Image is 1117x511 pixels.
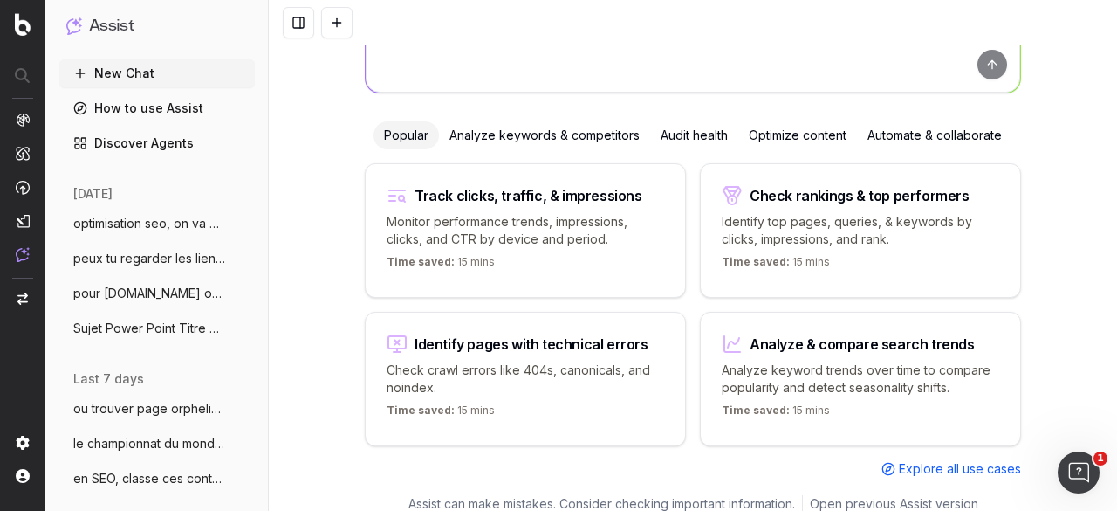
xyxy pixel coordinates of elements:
button: optimisation seo, on va mettre des métad [59,210,255,238]
span: Time saved: [387,255,455,268]
div: Popular [373,121,439,149]
span: le championnat du monde masculin de vole [73,435,227,452]
span: Time saved: [387,404,455,417]
span: optimisation seo, on va mettre des métad [73,215,227,232]
span: pour [DOMAIN_NAME] on va parler de données [73,285,227,302]
span: Explore all use cases [899,460,1021,478]
p: 15 mins [387,404,495,425]
p: Monitor performance trends, impressions, clicks, and CTR by device and period. [387,213,664,248]
button: peux tu regarder les liens entrants, sor [59,245,255,273]
span: peux tu regarder les liens entrants, sor [73,250,227,267]
img: Botify logo [15,13,31,36]
img: Intelligence [16,146,30,161]
img: Analytics [16,113,30,127]
span: [DATE] [73,185,113,203]
span: Time saved: [722,404,790,417]
div: Track clicks, traffic, & impressions [415,189,642,203]
button: pour [DOMAIN_NAME] on va parler de données [59,280,255,307]
button: le championnat du monde masculin de vole [59,430,255,458]
span: en SEO, classe ces contenus en chaud fro [73,470,227,487]
div: Automate & collaborate [857,121,1012,149]
div: Analyze keywords & competitors [439,121,650,149]
button: en SEO, classe ces contenus en chaud fro [59,465,255,493]
img: Assist [16,247,30,262]
p: 15 mins [722,404,830,425]
div: Optimize content [738,121,857,149]
img: My account [16,469,30,483]
button: Assist [66,14,248,38]
p: Check crawl errors like 404s, canonicals, and noindex. [387,362,664,397]
img: Studio [16,214,30,228]
iframe: Intercom live chat [1058,452,1100,494]
p: 15 mins [722,255,830,276]
span: Sujet Power Point Titre Discover Aide-mo [73,320,227,337]
span: 1 [1093,452,1107,466]
div: Identify pages with technical errors [415,337,648,351]
a: How to use Assist [59,94,255,122]
img: Setting [16,436,30,450]
a: Explore all use cases [881,460,1021,478]
span: Time saved: [722,255,790,268]
span: ou trouver page orpheline liste [73,400,227,418]
img: Assist [66,17,82,34]
p: 15 mins [387,255,495,276]
h1: Assist [89,14,134,38]
div: Analyze & compare search trends [750,337,975,351]
span: last 7 days [73,370,144,388]
p: Analyze keyword trends over time to compare popularity and detect seasonality shifts. [722,362,999,397]
button: Sujet Power Point Titre Discover Aide-mo [59,314,255,342]
a: Discover Agents [59,129,255,157]
img: Activation [16,180,30,195]
div: Audit health [650,121,738,149]
div: Check rankings & top performers [750,189,970,203]
img: Switch project [17,293,28,305]
button: ou trouver page orpheline liste [59,395,255,423]
button: New Chat [59,59,255,87]
p: Identify top pages, queries, & keywords by clicks, impressions, and rank. [722,213,999,248]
